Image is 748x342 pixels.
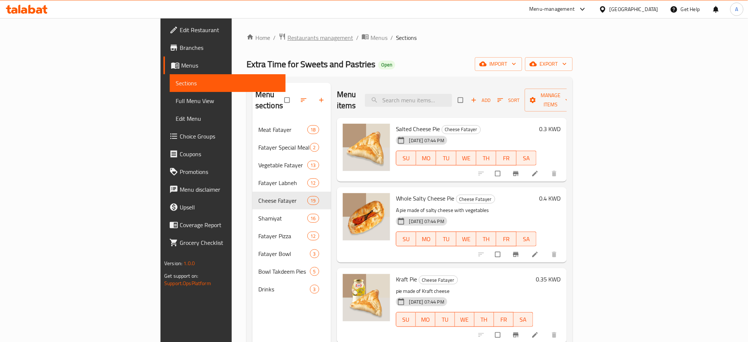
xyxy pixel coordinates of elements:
[517,314,530,325] span: SA
[378,61,395,69] div: Open
[258,196,307,205] span: Cheese Fatayer
[435,312,455,327] button: TU
[396,312,416,327] button: SU
[399,234,413,244] span: SU
[396,123,440,134] span: Salted Cheese Pie
[163,145,286,163] a: Coupons
[252,156,331,174] div: Vegetable Fatayer13
[362,33,387,42] a: Menus
[163,163,286,181] a: Promotions
[308,162,319,169] span: 13
[252,245,331,263] div: Fatayer Bowl3
[499,234,513,244] span: FR
[164,278,211,288] a: Support.OpsPlatform
[531,331,540,339] a: Edit menu item
[176,96,280,105] span: Full Menu View
[163,21,286,39] a: Edit Restaurant
[419,153,433,164] span: MO
[310,143,319,152] div: items
[180,220,280,229] span: Coverage Report
[170,74,286,92] a: Sections
[531,251,540,258] a: Edit menu item
[296,92,313,108] span: Sort sections
[337,89,356,111] h2: Menu items
[396,193,455,204] span: Whole Salty Cheese Pie
[456,232,476,246] button: WE
[356,33,359,42] li: /
[438,314,452,325] span: TU
[252,263,331,280] div: Bowl Takdeem Pies5
[180,25,280,34] span: Edit Restaurant
[517,151,537,165] button: SA
[531,59,567,69] span: export
[390,33,393,42] li: /
[491,167,506,181] span: Select to update
[310,285,319,294] div: items
[252,227,331,245] div: Fatayer Pizza12
[479,234,493,244] span: TH
[476,232,496,246] button: TH
[163,181,286,198] a: Menu disclaimer
[520,234,534,244] span: SA
[454,93,469,107] span: Select section
[308,126,319,133] span: 18
[252,280,331,298] div: Drinks3
[396,151,416,165] button: SU
[287,33,353,42] span: Restaurants management
[540,124,561,134] h6: 0.3 KWD
[497,96,520,105] span: Sort
[180,132,280,141] span: Choice Groups
[531,170,540,177] a: Edit menu item
[307,232,319,240] div: items
[310,249,319,258] div: items
[307,125,319,134] div: items
[170,110,286,127] a: Edit Menu
[396,206,537,215] p: A pie made of salty cheese with vegetables
[396,274,417,285] span: Kraft Pie
[455,312,475,327] button: WE
[406,298,447,305] span: [DATE] 07:44 PM
[180,185,280,194] span: Menu disclaimer
[476,151,496,165] button: TH
[258,267,310,276] span: Bowl Takdeem Pies
[180,203,280,212] span: Upsell
[396,33,417,42] span: Sections
[252,192,331,209] div: Cheese Fatayer19
[517,232,537,246] button: SA
[469,95,493,106] span: Add item
[164,271,198,281] span: Get support on:
[258,285,310,294] span: Drinks
[258,161,307,170] span: Vegetable Fatayer
[313,92,331,108] button: Add section
[307,196,319,205] div: items
[310,250,319,257] span: 3
[416,312,435,327] button: MO
[280,93,296,107] span: Select all sections
[258,232,307,240] span: Fatayer Pizza
[310,144,319,151] span: 2
[180,150,280,158] span: Coupons
[279,33,353,42] a: Restaurants management
[419,314,432,325] span: MO
[494,312,514,327] button: FR
[525,89,577,112] button: Manage items
[610,5,658,13] div: [GEOGRAPHIC_DATA]
[183,259,195,268] span: 1.0.0
[258,249,310,258] div: Fatayer Bowl
[307,161,319,170] div: items
[442,125,480,134] span: Cheese Fatayer
[163,57,286,74] a: Menus
[436,232,456,246] button: TU
[308,215,319,222] span: 16
[514,312,533,327] button: SA
[496,151,516,165] button: FR
[540,193,561,204] h6: 0.4 KWD
[343,274,390,321] img: Kraft Pie
[478,314,491,325] span: TH
[258,143,310,152] div: Fatayer Special Meal
[416,232,436,246] button: MO
[258,178,307,187] div: Fatayer Labneh
[176,79,280,88] span: Sections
